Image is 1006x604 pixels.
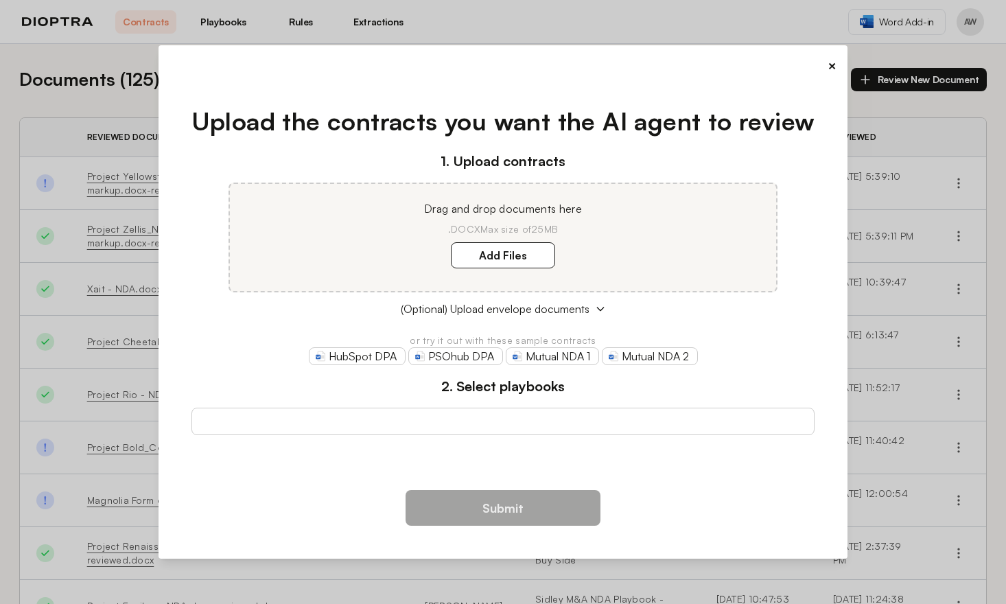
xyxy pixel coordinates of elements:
[246,200,760,217] p: Drag and drop documents here
[191,334,815,347] p: or try it out with these sample contracts
[191,376,815,397] h3: 2. Select playbooks
[408,347,503,365] a: PSOhub DPA
[191,103,815,140] h1: Upload the contracts you want the AI agent to review
[246,222,760,236] p: .DOCX Max size of 25MB
[191,301,815,317] button: (Optional) Upload envelope documents
[401,301,589,317] span: (Optional) Upload envelope documents
[828,56,837,75] button: ×
[191,151,815,172] h3: 1. Upload contracts
[309,347,406,365] a: HubSpot DPA
[406,490,600,526] button: Submit
[602,347,698,365] a: Mutual NDA 2
[506,347,599,365] a: Mutual NDA 1
[451,242,555,268] label: Add Files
